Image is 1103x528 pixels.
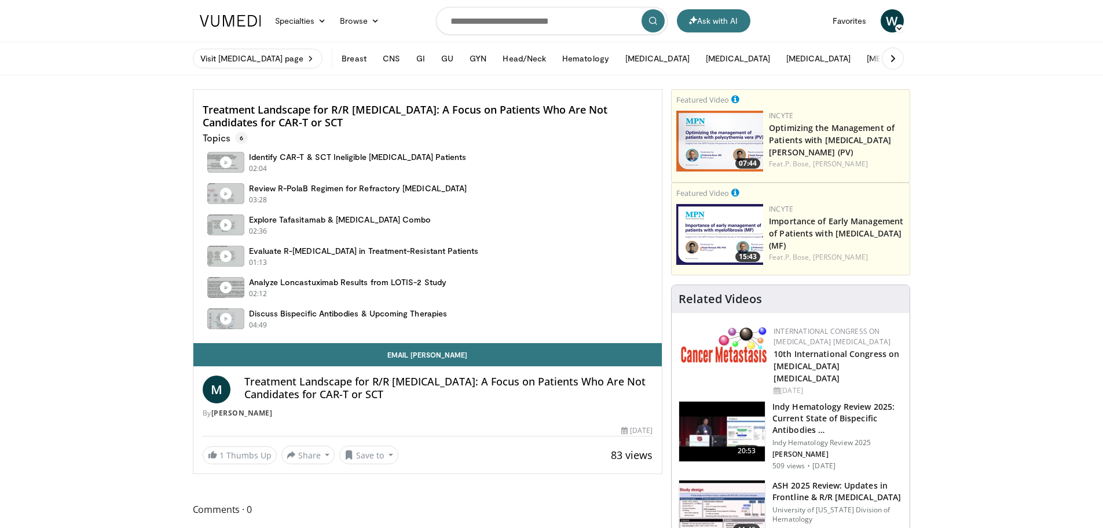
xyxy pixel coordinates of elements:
div: By [203,408,653,418]
p: [DATE] [812,461,836,471]
small: Featured Video [676,188,729,198]
h4: Treatment Landscape for R/R [MEDICAL_DATA]: A Focus on Patients Who Are Not Candidates for CAR-T ... [203,104,653,129]
a: 20:53 Indy Hematology Review 2025: Current State of Bispecific Antibodies … Indy Hematology Revie... [679,401,903,471]
a: P. Bose, [785,252,811,262]
button: Breast [335,47,373,70]
a: W [881,9,904,32]
button: CNS [376,47,407,70]
button: GI [409,47,432,70]
a: Browse [333,9,386,32]
button: GYN [463,47,493,70]
div: [DATE] [774,385,900,396]
span: 15:43 [735,252,760,262]
input: Search topics, interventions [436,7,668,35]
span: Comments 0 [193,502,663,517]
a: Visit [MEDICAL_DATA] page [193,49,323,68]
p: University of [US_STATE] Division of Hematology [772,505,903,524]
a: M [203,376,230,403]
img: VuMedi Logo [200,15,261,27]
span: 07:44 [735,158,760,169]
small: Featured Video [676,94,729,105]
p: Indy Hematology Review 2025 [772,438,903,447]
p: [PERSON_NAME] [772,450,903,459]
p: 509 views [772,461,805,471]
a: Specialties [268,9,334,32]
img: 6ff8bc22-9509-4454-a4f8-ac79dd3b8976.png.150x105_q85_autocrop_double_scale_upscale_version-0.2.png [681,326,768,363]
h4: Explore Tafasitamab & [MEDICAL_DATA] Combo [249,214,431,225]
span: 6 [235,132,248,144]
a: Importance of Early Management of Patients with [MEDICAL_DATA] (MF) [769,216,903,251]
p: 02:12 [249,289,267,299]
h3: Indy Hematology Review 2025: Current State of Bispecific Antibodies … [772,401,903,436]
button: Hematology [555,47,616,70]
p: Topics [203,132,248,144]
a: International Congress on [MEDICAL_DATA] [MEDICAL_DATA] [774,326,891,347]
button: Save to [339,446,398,464]
div: Feat. [769,252,905,263]
a: Email [PERSON_NAME] [193,343,662,366]
p: 03:28 [249,195,267,205]
h4: Related Videos [679,292,762,306]
span: 83 views [611,448,653,462]
div: · [807,461,810,471]
a: 07:44 [676,111,763,172]
a: 1 Thumbs Up [203,446,277,464]
button: [MEDICAL_DATA] [699,47,777,70]
a: [PERSON_NAME] [813,252,868,262]
button: Share [281,446,335,464]
a: Incyte [769,204,793,214]
a: Incyte [769,111,793,121]
a: [PERSON_NAME] [211,408,273,418]
img: 0ab4ba2a-1ce5-4c7e-8472-26c5528d93bc.png.150x105_q85_crop-smart_upscale.png [676,204,763,265]
button: [MEDICAL_DATA] [618,47,697,70]
p: 04:49 [249,320,267,330]
a: [PERSON_NAME] [813,159,868,169]
h4: Identify CAR-T & SCT Ineligible [MEDICAL_DATA] Patients [249,152,467,162]
button: GU [434,47,460,70]
div: Feat. [769,159,905,169]
button: Head/Neck [496,47,553,70]
h4: Discuss Bispecific Antibodies & Upcoming Therapies [249,308,448,319]
span: 1 [219,450,224,461]
a: 10th International Congress on [MEDICAL_DATA] [MEDICAL_DATA] [774,348,899,384]
a: Favorites [826,9,874,32]
h4: Treatment Landscape for R/R [MEDICAL_DATA]: A Focus on Patients Who Are Not Candidates for CAR-T ... [244,376,653,400]
a: 15:43 [676,204,763,265]
h4: Evaluate R-[MEDICAL_DATA] in Treatment-Resistant Patients [249,246,479,256]
button: [MEDICAL_DATA] [779,47,858,70]
img: b6962518-674a-496f-9814-4152d3874ecc.png.150x105_q85_crop-smart_upscale.png [676,111,763,172]
p: 01:13 [249,257,267,268]
button: Ask with AI [677,9,750,32]
img: 3bcce6c3-dc1e-4640-9bd1-2bc6fd975d42.150x105_q85_crop-smart_upscale.jpg [679,402,765,462]
a: Optimizing the Management of Patients with [MEDICAL_DATA][PERSON_NAME] (PV) [769,122,895,158]
span: 20:53 [733,445,761,457]
h4: Analyze Loncastuximab Results from LOTIS-2 Study [249,277,446,287]
h3: ASH 2025 Review: Updates in Frontline & R/R [MEDICAL_DATA] [772,480,903,503]
button: [MEDICAL_DATA] [860,47,938,70]
p: 02:04 [249,163,267,174]
h4: Review R-PolaB Regimen for Refractory [MEDICAL_DATA] [249,183,467,194]
a: P. Bose, [785,159,811,169]
div: [DATE] [621,425,653,436]
p: 02:36 [249,226,267,236]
